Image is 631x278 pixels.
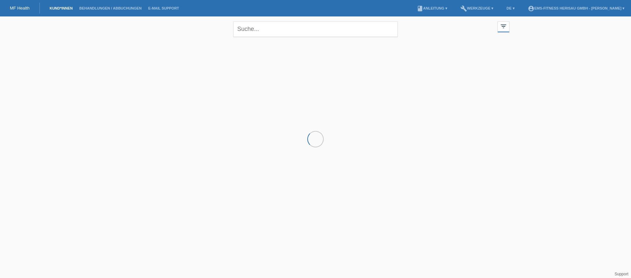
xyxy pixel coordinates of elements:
[233,21,398,37] input: Suche...
[10,6,30,11] a: MF Health
[457,6,497,10] a: buildWerkzeuge ▾
[503,6,518,10] a: DE ▾
[525,6,628,10] a: account_circleEMS-Fitness Herisau GmbH - [PERSON_NAME] ▾
[413,6,451,10] a: bookAnleitung ▾
[528,5,534,12] i: account_circle
[145,6,182,10] a: E-Mail Support
[615,272,628,276] a: Support
[46,6,76,10] a: Kund*innen
[76,6,145,10] a: Behandlungen / Abbuchungen
[460,5,467,12] i: build
[500,23,507,30] i: filter_list
[417,5,423,12] i: book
